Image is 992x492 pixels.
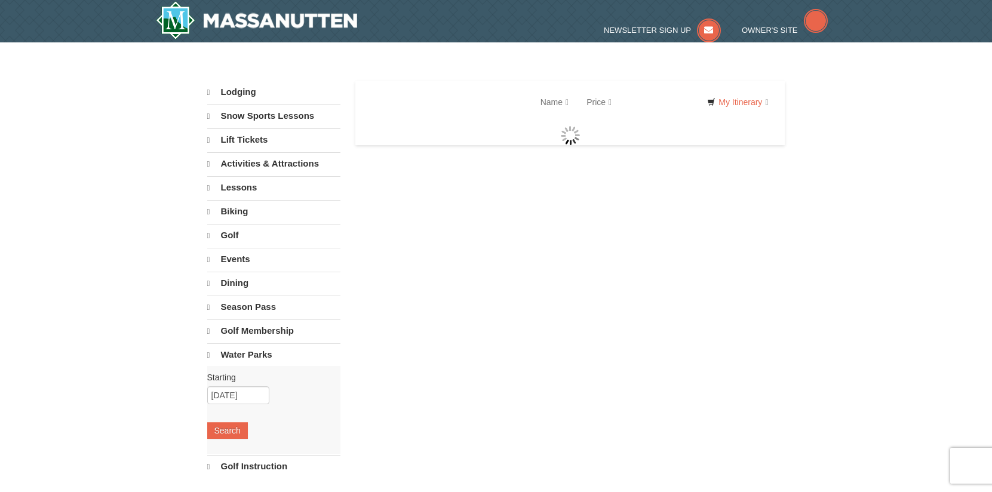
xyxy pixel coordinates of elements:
button: Search [207,422,248,439]
a: Owner's Site [742,26,828,35]
a: My Itinerary [699,93,776,111]
label: Starting [207,371,331,383]
a: Activities & Attractions [207,152,340,175]
a: Lodging [207,81,340,103]
a: Name [532,90,578,114]
a: Massanutten Resort [156,1,358,39]
a: Golf [207,224,340,247]
a: Dining [207,272,340,294]
a: Season Pass [207,296,340,318]
a: Price [578,90,621,114]
span: Newsletter Sign Up [604,26,691,35]
a: Newsletter Sign Up [604,26,721,35]
span: Owner's Site [742,26,798,35]
a: Golf Membership [207,319,340,342]
img: Massanutten Resort Logo [156,1,358,39]
a: Lift Tickets [207,128,340,151]
a: Snow Sports Lessons [207,104,340,127]
a: Events [207,248,340,270]
a: Lessons [207,176,340,199]
a: Water Parks [207,343,340,366]
img: wait gif [561,126,580,145]
a: Biking [207,200,340,223]
a: Golf Instruction [207,455,340,478]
